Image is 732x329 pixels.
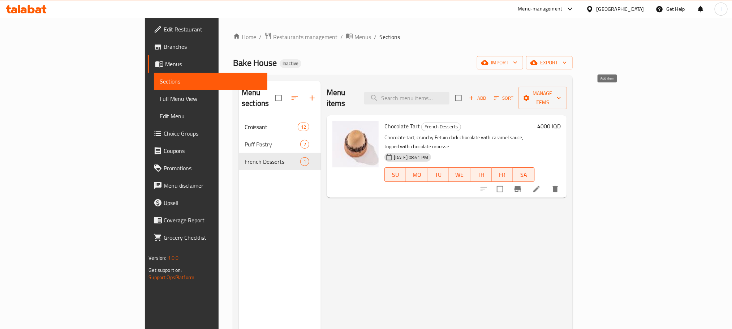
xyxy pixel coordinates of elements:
[286,89,303,107] span: Sort sections
[421,123,461,131] div: French Desserts
[477,56,523,69] button: import
[374,33,376,41] li: /
[406,167,427,182] button: MO
[148,265,182,275] span: Get support on:
[524,89,561,107] span: Manage items
[430,170,446,180] span: TU
[483,58,517,67] span: import
[327,87,356,109] h2: Menu items
[164,198,261,207] span: Upsell
[160,94,261,103] span: Full Menu View
[518,5,563,13] div: Menu-management
[164,129,261,138] span: Choice Groups
[346,32,371,42] a: Menus
[164,233,261,242] span: Grocery Checklist
[466,93,489,104] button: Add
[495,170,510,180] span: FR
[516,170,531,180] span: SA
[526,56,573,69] button: export
[473,170,489,180] span: TH
[264,32,337,42] a: Restaurants management
[532,58,567,67] span: export
[332,121,379,167] img: Chocolate Tart
[301,158,309,165] span: 1
[154,90,267,107] a: Full Menu View
[164,42,261,51] span: Branches
[300,157,309,166] div: items
[164,216,261,225] span: Coverage Report
[301,141,309,148] span: 2
[427,167,449,182] button: TU
[449,167,470,182] button: WE
[245,157,300,166] span: French Desserts
[154,107,267,125] a: Edit Menu
[720,5,722,13] span: l
[379,33,400,41] span: Sections
[489,93,518,104] span: Sort items
[509,180,526,198] button: Branch-specific-item
[384,167,406,182] button: SU
[273,33,337,41] span: Restaurants management
[492,167,513,182] button: FR
[164,146,261,155] span: Coupons
[298,124,309,131] span: 12
[340,33,343,41] li: /
[148,177,267,194] a: Menu disclaimer
[538,121,561,131] h6: 4000 IQD
[470,167,492,182] button: TH
[354,33,371,41] span: Menus
[492,181,508,197] span: Select to update
[245,123,298,131] span: Croissant
[164,181,261,190] span: Menu disclaimer
[303,89,321,107] button: Add section
[168,253,179,262] span: 1.0.0
[154,73,267,90] a: Sections
[148,38,267,55] a: Branches
[233,32,572,42] nav: breadcrumb
[148,194,267,211] a: Upsell
[148,21,267,38] a: Edit Restaurant
[494,94,514,102] span: Sort
[239,115,321,173] nav: Menu sections
[384,133,535,151] p: Chocolate tart, crunchy Fetuin dark chocolate with caramel sauce, topped with chocolate mousse
[148,142,267,159] a: Coupons
[597,5,644,13] div: [GEOGRAPHIC_DATA]
[239,136,321,153] div: Puff Pastry2
[148,159,267,177] a: Promotions
[451,90,466,106] span: Select section
[165,60,261,68] span: Menus
[239,153,321,170] div: French Desserts1
[164,25,261,34] span: Edit Restaurant
[422,123,461,131] span: French Desserts
[160,77,261,86] span: Sections
[148,229,267,246] a: Grocery Checklist
[532,185,541,193] a: Edit menu item
[148,125,267,142] a: Choice Groups
[364,92,449,104] input: search
[271,90,286,106] span: Select all sections
[513,167,534,182] button: SA
[391,154,431,161] span: [DATE] 08:41 PM
[160,112,261,120] span: Edit Menu
[518,87,567,109] button: Manage items
[148,55,267,73] a: Menus
[468,94,487,102] span: Add
[245,140,300,149] span: Puff Pastry
[388,170,403,180] span: SU
[384,121,420,132] span: Chocolate Tart
[280,59,301,68] div: Inactive
[280,60,301,67] span: Inactive
[298,123,309,131] div: items
[452,170,468,180] span: WE
[148,273,194,282] a: Support.OpsPlatform
[148,253,166,262] span: Version:
[148,211,267,229] a: Coverage Report
[492,93,516,104] button: Sort
[547,180,564,198] button: delete
[164,164,261,172] span: Promotions
[239,118,321,136] div: Croissant12
[409,170,425,180] span: MO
